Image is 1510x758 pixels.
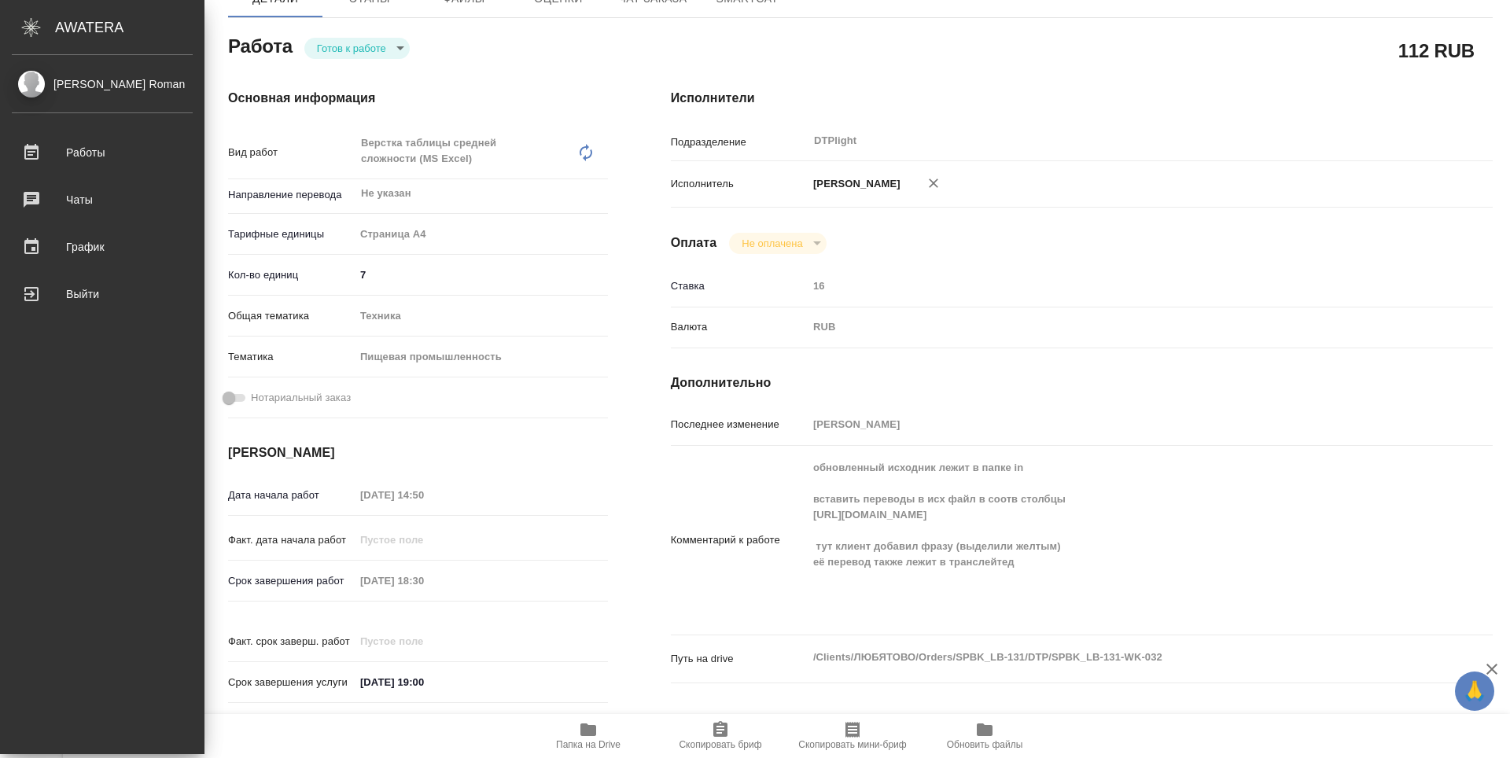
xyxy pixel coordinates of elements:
div: [PERSON_NAME] Roman [12,75,193,93]
a: Выйти [4,274,201,314]
p: Последнее изменение [671,417,808,432]
p: Факт. дата начала работ [228,532,355,548]
button: 🙏 [1455,672,1494,711]
button: Готов к работе [312,42,391,55]
textarea: обновленный исходник лежит в папке in вставить переводы в исх файл в соотв столбцы [URL][DOMAIN_N... [808,454,1424,623]
a: График [4,227,201,267]
span: 🙏 [1461,675,1488,708]
p: Факт. срок заверш. работ [228,634,355,649]
div: Готов к работе [729,233,826,254]
p: Направление перевода [228,187,355,203]
button: Скопировать бриф [654,714,786,758]
h4: Дополнительно [671,373,1493,392]
button: Удалить исполнителя [916,166,951,201]
h2: 112 RUB [1398,37,1475,64]
p: Общая тематика [228,308,355,324]
div: RUB [808,314,1424,340]
input: Пустое поле [355,484,492,506]
div: Работы [12,141,193,164]
h4: [PERSON_NAME] [228,443,608,462]
h4: Оплата [671,234,717,252]
div: AWATERA [55,12,204,43]
p: Дата начала работ [228,488,355,503]
input: Пустое поле [355,630,492,653]
h4: Исполнители [671,89,1493,108]
p: Комментарий к работе [671,532,808,548]
button: Папка на Drive [522,714,654,758]
p: Срок завершения работ [228,573,355,589]
input: Пустое поле [808,274,1424,297]
p: Тарифные единицы [228,226,355,242]
h2: Работа [228,31,293,59]
button: Обновить файлы [919,714,1051,758]
input: Пустое поле [355,569,492,592]
a: Работы [4,133,201,172]
span: Обновить файлы [947,739,1023,750]
input: Пустое поле [355,528,492,551]
button: Скопировать мини-бриф [786,714,919,758]
input: Пустое поле [808,413,1424,436]
span: Папка на Drive [556,739,621,750]
div: Чаты [12,188,193,212]
p: [PERSON_NAME] [808,176,900,192]
p: Ставка [671,278,808,294]
button: Не оплачена [737,237,807,250]
p: Исполнитель [671,176,808,192]
div: График [12,235,193,259]
p: Путь на drive [671,651,808,667]
p: Тематика [228,349,355,365]
p: Срок завершения услуги [228,675,355,690]
p: Кол-во единиц [228,267,355,283]
a: Чаты [4,180,201,219]
input: ✎ Введи что-нибудь [355,263,608,286]
div: Страница А4 [355,221,608,248]
textarea: /Clients/ЛЮБЯТОВО/Orders/SPBK_LB-131/DTP/SPBK_LB-131-WK-032 [808,644,1424,671]
div: Готов к работе [304,38,410,59]
span: Скопировать мини-бриф [798,739,906,750]
input: ✎ Введи что-нибудь [355,671,492,694]
h4: Основная информация [228,89,608,108]
p: Валюта [671,319,808,335]
span: Нотариальный заказ [251,390,351,406]
div: Пищевая промышленность [355,344,608,370]
p: Подразделение [671,134,808,150]
p: Вид работ [228,145,355,160]
span: Скопировать бриф [679,739,761,750]
div: Выйти [12,282,193,306]
div: Техника [355,303,608,329]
